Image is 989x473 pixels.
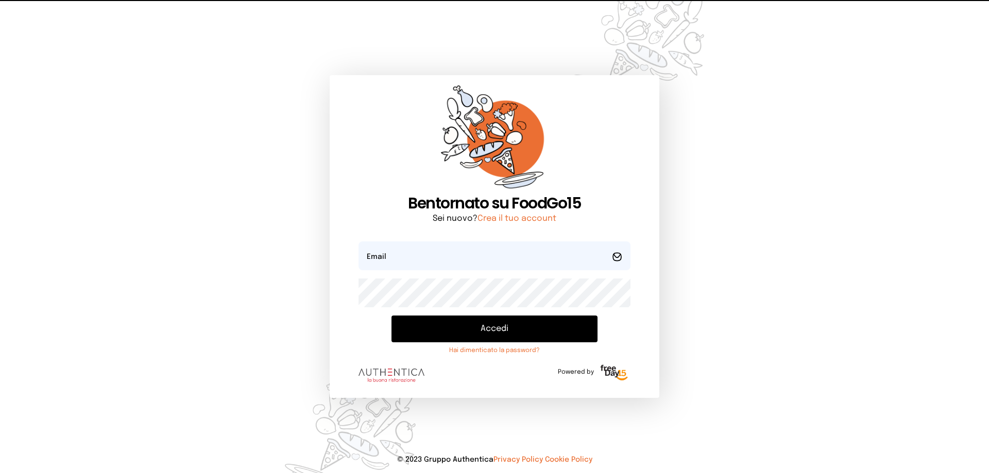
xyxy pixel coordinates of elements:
button: Accedi [391,316,598,342]
p: Sei nuovo? [359,213,630,225]
img: logo.8f33a47.png [359,369,424,382]
img: sticker-orange.65babaf.png [441,85,548,194]
h1: Bentornato su FoodGo15 [359,194,630,213]
img: logo-freeday.3e08031.png [598,363,630,383]
span: Powered by [558,368,594,376]
a: Privacy Policy [493,456,543,463]
a: Crea il tuo account [478,214,556,223]
p: © 2023 Gruppo Authentica [16,454,973,465]
a: Cookie Policy [545,456,592,463]
a: Hai dimenticato la password? [391,346,598,355]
